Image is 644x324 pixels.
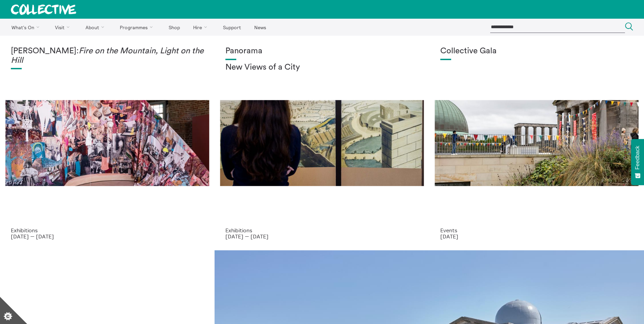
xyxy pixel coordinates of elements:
a: Support [217,19,247,36]
a: Collective Panorama June 2025 small file 8 Panorama New Views of a City Exhibitions [DATE] — [DATE] [215,36,429,250]
h2: New Views of a City [225,63,418,72]
a: Programmes [114,19,162,36]
h1: Panorama [225,47,418,56]
span: Feedback [634,146,641,169]
p: [DATE] — [DATE] [225,233,418,239]
a: News [248,19,272,36]
em: Fire on the Mountain, Light on the Hill [11,47,204,65]
a: About [79,19,113,36]
p: [DATE] [440,233,633,239]
p: [DATE] — [DATE] [11,233,204,239]
h1: Collective Gala [440,47,633,56]
h1: [PERSON_NAME]: [11,47,204,65]
a: Hire [187,19,216,36]
p: Exhibitions [11,227,204,233]
p: Exhibitions [225,227,418,233]
button: Feedback - Show survey [631,139,644,185]
a: Collective Gala 2023. Image credit Sally Jubb. Collective Gala Events [DATE] [429,36,644,250]
p: Events [440,227,633,233]
a: Visit [49,19,78,36]
a: What's On [5,19,48,36]
a: Shop [163,19,186,36]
